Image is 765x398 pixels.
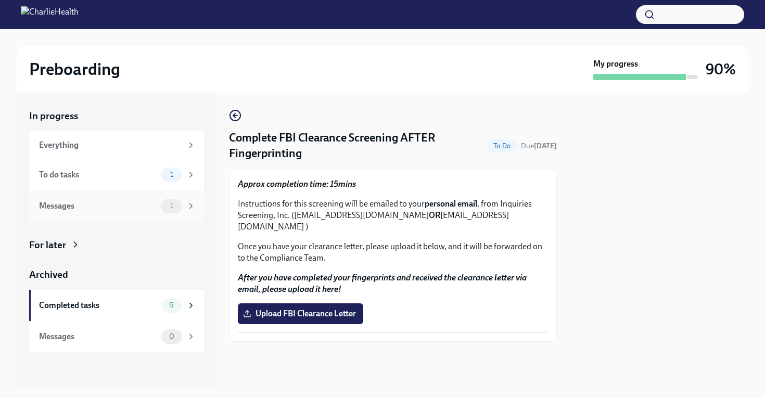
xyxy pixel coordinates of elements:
[29,190,204,222] a: Messages1
[238,303,363,324] label: Upload FBI Clearance Letter
[29,109,204,123] a: In progress
[238,198,548,233] p: Instructions for this screening will be emailed to your , from Inquiries Screening, Inc. ([EMAIL_...
[29,321,204,352] a: Messages0
[164,171,180,178] span: 1
[487,142,517,150] span: To Do
[425,199,477,209] strong: personal email
[164,202,180,210] span: 1
[593,58,638,70] strong: My progress
[29,131,204,159] a: Everything
[238,241,548,264] p: Once you have your clearance letter, please upload it below, and it will be forwarded on to the C...
[29,238,204,252] a: For later
[29,59,120,80] h2: Preboarding
[21,6,79,23] img: CharlieHealth
[39,200,157,212] div: Messages
[29,238,66,252] div: For later
[39,331,157,342] div: Messages
[163,301,180,309] span: 9
[521,141,557,151] span: October 9th, 2025 08:00
[29,268,204,281] a: Archived
[229,130,483,161] h4: Complete FBI Clearance Screening AFTER Fingerprinting
[39,169,157,181] div: To do tasks
[39,139,182,151] div: Everything
[238,273,527,294] strong: After you have completed your fingerprints and received the clearance letter via email, please up...
[29,290,204,321] a: Completed tasks9
[521,142,557,150] span: Due
[429,210,440,220] strong: OR
[39,300,157,311] div: Completed tasks
[238,179,356,189] strong: Approx completion time: 15mins
[245,309,356,319] span: Upload FBI Clearance Letter
[534,142,557,150] strong: [DATE]
[706,60,736,79] h3: 90%
[29,159,204,190] a: To do tasks1
[163,332,181,340] span: 0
